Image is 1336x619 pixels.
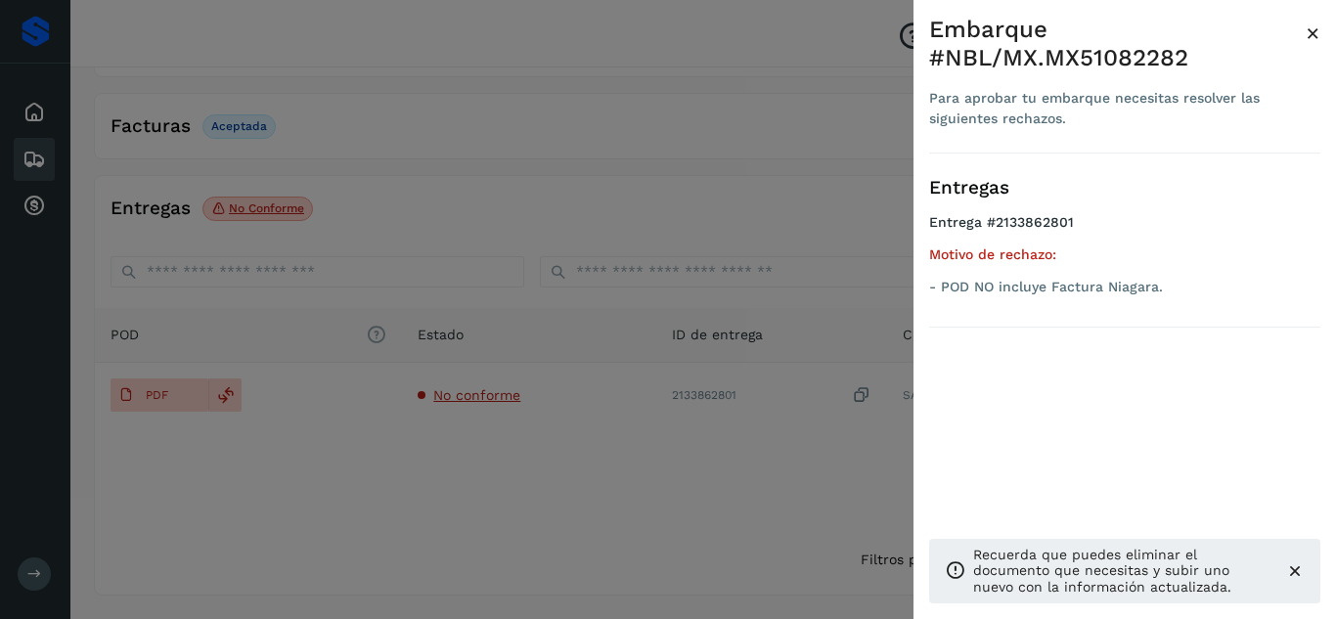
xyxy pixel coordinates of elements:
button: Close [1306,16,1320,51]
h5: Motivo de rechazo: [929,246,1320,263]
span: × [1306,20,1320,47]
div: Embarque #NBL/MX.MX51082282 [929,16,1306,72]
h3: Entregas [929,177,1320,199]
h4: Entrega #2133862801 [929,214,1320,246]
div: Para aprobar tu embarque necesitas resolver las siguientes rechazos. [929,88,1306,129]
p: Recuerda que puedes eliminar el documento que necesitas y subir uno nuevo con la información actu... [973,547,1269,596]
p: - POD NO incluye Factura Niagara. [929,279,1320,295]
